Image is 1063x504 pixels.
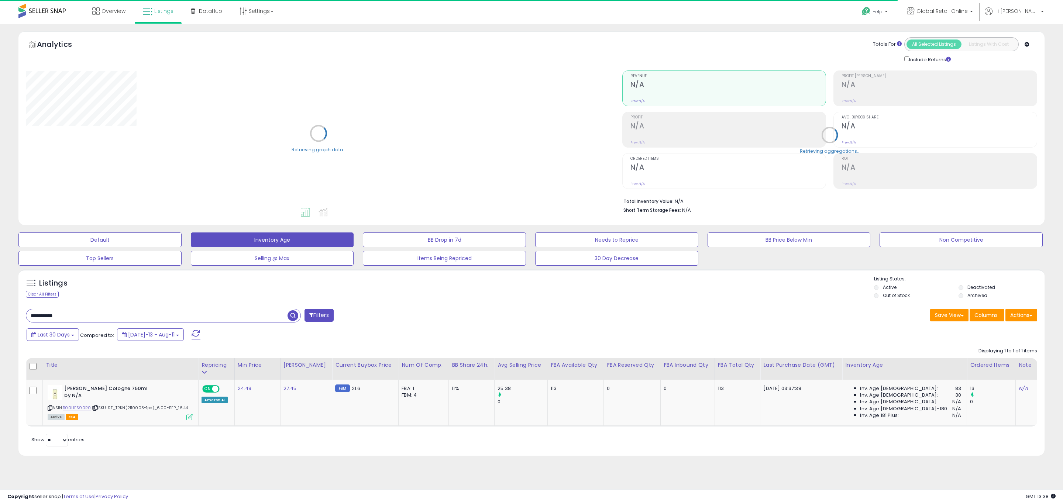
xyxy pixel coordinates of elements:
a: Help [856,1,895,24]
i: Get Help [861,7,871,16]
label: Active [883,284,897,290]
div: Retrieving aggregations.. [800,148,859,154]
div: Num of Comp. [402,361,446,369]
span: Last 30 Days [38,331,70,338]
div: Inventory Age [845,361,964,369]
div: [PERSON_NAME] [283,361,329,369]
button: [DATE]-13 - Aug-11 [117,328,184,341]
a: 24.49 [238,385,252,392]
div: 113 [551,385,598,392]
button: Selling @ Max [191,251,354,266]
div: FBM: 4 [402,392,443,398]
label: Out of Stock [883,292,910,298]
span: FBA [66,414,78,420]
button: Actions [1005,309,1037,321]
label: Deactivated [967,284,995,290]
div: 11% [452,385,489,392]
span: 21.6 [352,385,361,392]
a: Hi [PERSON_NAME] [985,7,1044,24]
div: 25.38 [498,385,547,392]
div: Ordered Items [970,361,1012,369]
span: ON [203,386,213,392]
span: OFF [219,386,230,392]
div: FBA: 1 [402,385,443,392]
span: Global Retail Online [916,7,968,15]
div: Clear All Filters [26,291,59,298]
div: Amazon AI [202,397,227,403]
div: 0 [970,398,1015,405]
button: Non Competitive [880,232,1043,247]
span: 83 [955,385,961,392]
button: 30 Day Decrease [535,251,698,266]
span: Inv. Age [DEMOGRAPHIC_DATA]: [860,398,938,405]
a: N/A [1019,385,1028,392]
span: [DATE]-13 - Aug-11 [128,331,175,338]
div: BB Share 24h. [452,361,491,369]
div: Title [46,361,195,369]
span: Show: entries [31,436,85,443]
div: Note [1019,361,1034,369]
button: Top Sellers [18,251,182,266]
div: FBA Total Qty [718,361,757,369]
div: Retrieving graph data.. [292,146,345,153]
div: Min Price [238,361,277,369]
div: [DATE] 03:37:38 [763,385,836,392]
span: N/A [952,412,961,419]
span: Help [873,8,883,15]
div: ASIN: [48,385,193,420]
a: B00HES90R0 [63,405,91,411]
div: Avg Selling Price [498,361,544,369]
div: 0 [664,385,709,392]
div: 0 [607,385,655,392]
span: N/A [952,398,961,405]
span: All listings currently available for purchase on Amazon [48,414,65,420]
h5: Analytics [37,39,86,51]
div: Current Buybox Price [335,361,395,369]
span: DataHub [199,7,222,15]
div: Repricing [202,361,231,369]
small: FBM [335,384,350,392]
button: Save View [930,309,969,321]
span: Inv. Age 181 Plus: [860,412,899,419]
div: FBA Reserved Qty [607,361,657,369]
span: | SKU: SE_TRKN(2110003-1pc)_6.00-BEP_16.44 [92,405,188,411]
span: N/A [952,405,961,412]
p: Listing States: [874,276,1045,283]
div: 113 [718,385,755,392]
span: Listings [154,7,173,15]
div: Displaying 1 to 1 of 1 items [978,348,1037,355]
div: 0 [498,398,547,405]
img: 21bLjJ0FLgL._SL40_.jpg [48,385,62,400]
div: Last Purchase Date (GMT) [763,361,839,369]
button: Needs to Reprice [535,232,698,247]
button: Listings With Cost [961,39,1016,49]
div: FBA inbound Qty [664,361,711,369]
span: Compared to: [80,332,114,339]
button: BB Price Below Min [708,232,871,247]
span: 30 [955,392,961,398]
div: FBA Available Qty [551,361,601,369]
div: Totals For [873,41,902,48]
button: Items Being Repriced [363,251,526,266]
div: Include Returns [899,55,960,63]
button: Default [18,232,182,247]
button: All Selected Listings [907,39,961,49]
a: 27.45 [283,385,297,392]
h5: Listings [39,278,68,289]
button: BB Drop in 7d [363,232,526,247]
span: Columns [974,311,998,319]
span: Inv. Age [DEMOGRAPHIC_DATA]: [860,392,938,398]
label: Archived [967,292,987,298]
span: Overview [102,7,125,15]
span: Inv. Age [DEMOGRAPHIC_DATA]-180: [860,405,948,412]
button: Inventory Age [191,232,354,247]
button: Filters [305,309,333,322]
span: Hi [PERSON_NAME] [994,7,1039,15]
b: [PERSON_NAME] Cologne 750ml by N/A [64,385,154,401]
div: 13 [970,385,1015,392]
span: Inv. Age [DEMOGRAPHIC_DATA]: [860,385,938,392]
button: Last 30 Days [27,328,79,341]
button: Columns [970,309,1004,321]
